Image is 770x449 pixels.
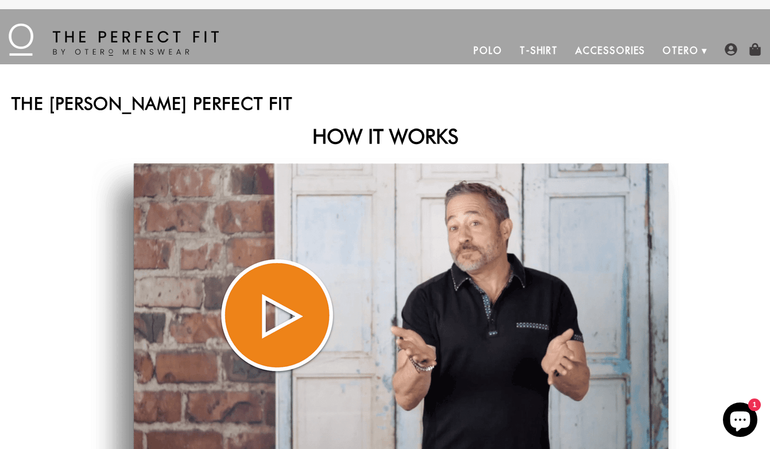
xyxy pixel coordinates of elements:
h2: The [PERSON_NAME] Perfect Fit [11,93,759,114]
img: user-account-icon.png [725,43,737,56]
inbox-online-store-chat: Shopify online store chat [719,402,761,440]
h2: How It Works [11,124,759,148]
a: Polo [465,37,511,64]
a: Accessories [567,37,654,64]
img: The Perfect Fit - by Otero Menswear - Logo [9,24,219,56]
a: Otero [654,37,707,64]
a: T-Shirt [511,37,567,64]
img: shopping-bag-icon.png [749,43,761,56]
